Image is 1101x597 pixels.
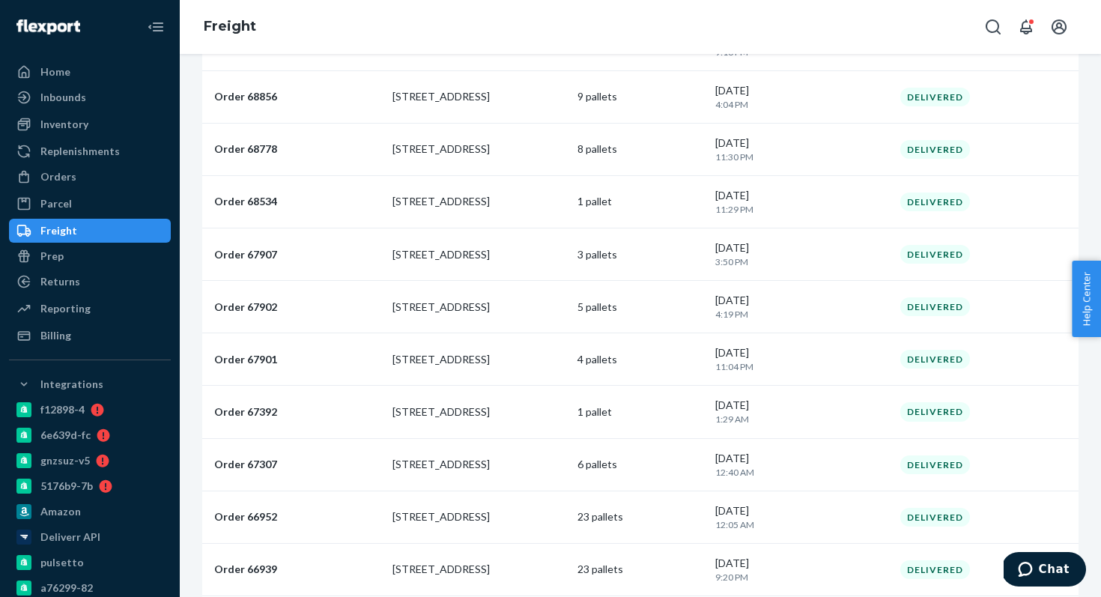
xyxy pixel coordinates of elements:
p: 12:05 AM [715,518,888,531]
div: DELIVERED [900,245,970,264]
a: Deliverr API [9,525,171,549]
div: DELIVERED [900,297,970,316]
a: Prep [9,244,171,268]
p: [STREET_ADDRESS] [392,352,565,367]
a: Returns [9,270,171,294]
a: Inventory [9,112,171,136]
p: Order 68856 [214,89,380,104]
button: Open notifications [1011,12,1041,42]
p: Order 67902 [214,300,380,315]
p: Order 66952 [214,509,380,524]
p: Order 67392 [214,404,380,419]
img: Flexport logo [16,19,80,34]
p: Order 68534 [214,194,380,209]
div: Returns [40,274,80,289]
a: Freight [9,219,171,243]
p: Order 68778 [214,142,380,157]
div: f12898-4 [40,402,85,417]
p: [STREET_ADDRESS] [392,89,565,104]
p: Order 67907 [214,247,380,262]
div: Prep [40,249,64,264]
a: Parcel [9,192,171,216]
iframe: Opens a widget where you can chat to one of our agents [1004,552,1086,590]
p: Order 67307 [214,457,380,472]
div: [DATE] [715,83,888,111]
p: 23 pallets [577,509,704,524]
p: [STREET_ADDRESS] [392,404,565,419]
div: Inventory [40,117,88,132]
p: Order 67901 [214,352,380,367]
a: Home [9,60,171,84]
div: Deliverr API [40,530,100,545]
div: DELIVERED [900,455,970,474]
div: Inbounds [40,90,86,105]
ol: breadcrumbs [192,5,268,49]
p: 4 pallets [577,352,704,367]
p: 9:20 PM [715,571,888,584]
p: 11:30 PM [715,151,888,163]
div: [DATE] [715,293,888,321]
div: [DATE] [715,345,888,373]
div: DELIVERED [900,560,970,579]
button: Open account menu [1044,12,1074,42]
a: gnzsuz-v5 [9,449,171,473]
div: pulsetto [40,555,84,570]
p: 3:50 PM [715,255,888,268]
button: Help Center [1072,261,1101,337]
p: 6 pallets [577,457,704,472]
div: Amazon [40,504,81,519]
a: Orders [9,165,171,189]
button: Open Search Box [978,12,1008,42]
div: Integrations [40,377,103,392]
div: Orders [40,169,76,184]
p: 4:19 PM [715,308,888,321]
div: DELIVERED [900,193,970,211]
div: [DATE] [715,240,888,268]
p: 1 pallet [577,404,704,419]
p: 5 pallets [577,300,704,315]
p: 8 pallets [577,142,704,157]
a: 5176b9-7b [9,474,171,498]
div: [DATE] [715,556,888,584]
div: gnzsuz-v5 [40,453,90,468]
div: DELIVERED [900,140,970,159]
a: Inbounds [9,85,171,109]
div: DELIVERED [900,402,970,421]
div: Freight [40,223,77,238]
div: a76299-82 [40,581,93,596]
div: [DATE] [715,188,888,216]
a: Reporting [9,297,171,321]
p: [STREET_ADDRESS] [392,457,565,472]
div: DELIVERED [900,88,970,106]
a: 6e639d-fc [9,423,171,447]
button: Close Navigation [141,12,171,42]
div: [DATE] [715,136,888,163]
div: [DATE] [715,398,888,425]
button: Integrations [9,372,171,396]
p: 11:29 PM [715,203,888,216]
div: DELIVERED [900,508,970,527]
a: Freight [204,18,256,34]
div: [DATE] [715,451,888,479]
p: [STREET_ADDRESS] [392,142,565,157]
p: [STREET_ADDRESS] [392,509,565,524]
p: 3 pallets [577,247,704,262]
p: Order 66939 [214,562,380,577]
div: Reporting [40,301,91,316]
a: Amazon [9,500,171,524]
p: [STREET_ADDRESS] [392,194,565,209]
div: Parcel [40,196,72,211]
div: Home [40,64,70,79]
div: Billing [40,328,71,343]
a: Billing [9,324,171,348]
p: [STREET_ADDRESS] [392,247,565,262]
a: f12898-4 [9,398,171,422]
p: 1:29 AM [715,413,888,425]
p: [STREET_ADDRESS] [392,562,565,577]
div: 5176b9-7b [40,479,93,494]
p: 11:04 PM [715,360,888,373]
a: pulsetto [9,551,171,575]
p: 4:04 PM [715,98,888,111]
